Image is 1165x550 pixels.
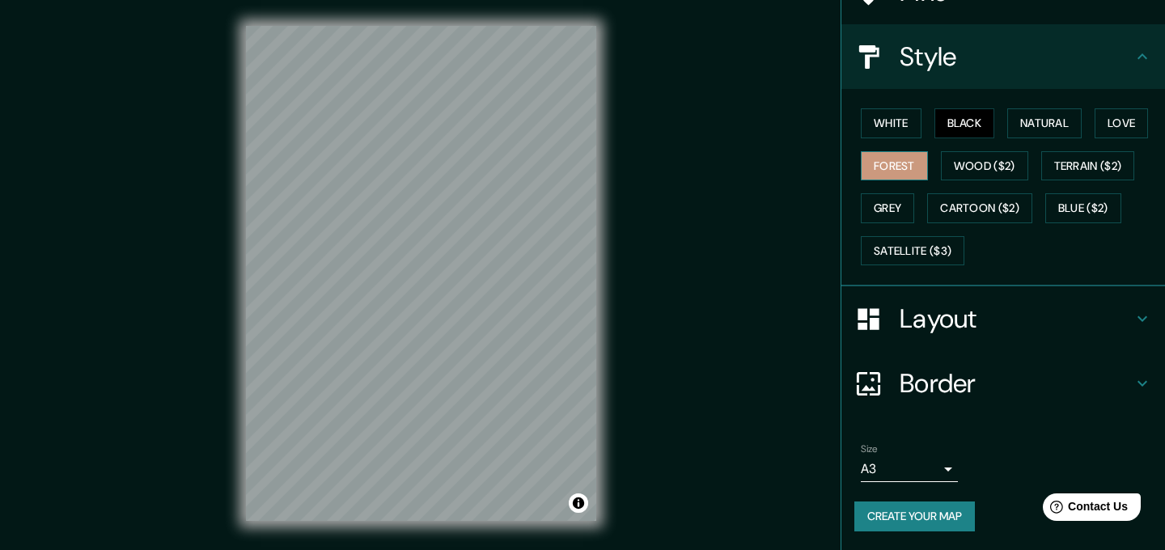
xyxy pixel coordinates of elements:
h4: Border [900,367,1133,400]
button: Create your map [854,501,975,531]
label: Size [861,442,878,456]
button: Toggle attribution [569,493,588,513]
h4: Style [900,40,1133,73]
button: Love [1095,108,1148,138]
div: Border [841,351,1165,416]
button: Wood ($2) [941,151,1028,181]
div: Style [841,24,1165,89]
button: Satellite ($3) [861,236,964,266]
iframe: Help widget launcher [1021,487,1147,532]
button: White [861,108,921,138]
button: Black [934,108,995,138]
canvas: Map [246,26,596,521]
div: Layout [841,286,1165,351]
button: Forest [861,151,928,181]
button: Natural [1007,108,1082,138]
h4: Layout [900,302,1133,335]
button: Cartoon ($2) [927,193,1032,223]
div: A3 [861,456,958,482]
button: Grey [861,193,914,223]
button: Blue ($2) [1045,193,1121,223]
button: Terrain ($2) [1041,151,1135,181]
